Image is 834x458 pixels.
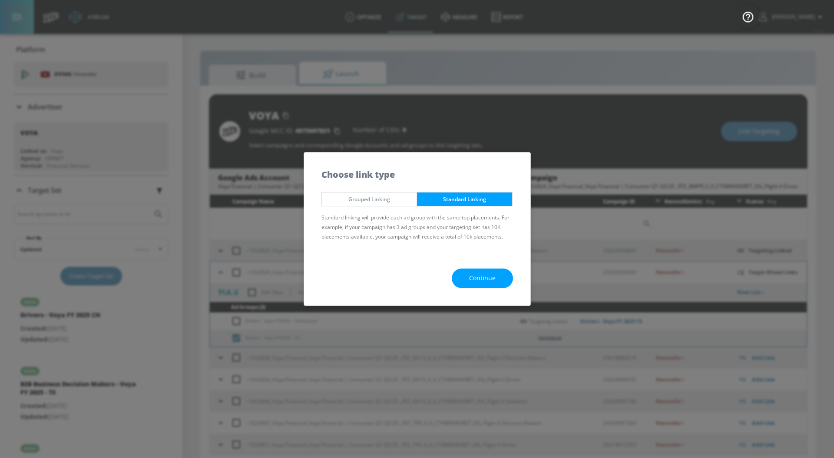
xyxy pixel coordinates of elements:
span: Grouped Linking [328,195,410,204]
p: Standard linking will provide each ad group with the same top placements. For example, if your ca... [321,213,513,242]
button: Standard Linking [417,192,513,206]
button: Continue [452,269,513,288]
button: Grouped Linking [321,192,417,206]
span: Standard Linking [424,195,506,204]
span: Continue [469,273,496,284]
h5: Choose link type [321,170,395,179]
button: Open Resource Center [736,4,760,29]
